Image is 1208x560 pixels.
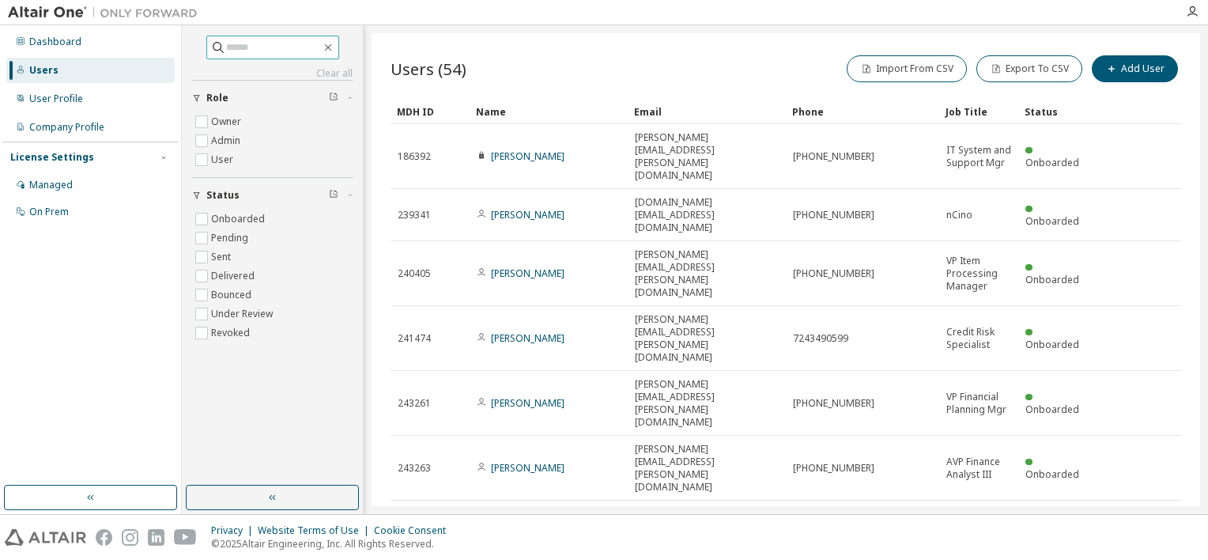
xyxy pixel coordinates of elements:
span: Role [206,92,228,104]
img: linkedin.svg [148,529,164,546]
div: Name [476,99,621,124]
span: [PHONE_NUMBER] [793,462,874,475]
div: Dashboard [29,36,81,48]
span: AVP Finance Analyst III [946,456,1011,481]
label: User [211,150,236,169]
div: License Settings [10,151,94,164]
label: Revoked [211,324,253,342]
button: Import From CSV [847,55,967,82]
span: [PHONE_NUMBER] [793,209,874,221]
span: Clear filter [329,92,338,104]
div: MDH ID [397,99,463,124]
span: [PERSON_NAME][EMAIL_ADDRESS][PERSON_NAME][DOMAIN_NAME] [635,313,779,364]
button: Role [192,81,353,115]
span: Onboarded [1025,214,1079,228]
span: [PHONE_NUMBER] [793,150,874,163]
a: [PERSON_NAME] [491,461,564,475]
div: Managed [29,179,73,191]
label: Pending [211,229,251,248]
div: Job Title [946,99,1012,124]
span: VP Item Processing Manager [946,255,1011,293]
label: Sent [211,248,234,267]
div: Status [1025,99,1091,124]
div: User Profile [29,93,83,105]
label: Owner [211,112,244,131]
span: VP Financial Planning Mgr [946,391,1011,416]
span: Onboarded [1025,403,1079,416]
div: Users [29,64,59,77]
a: [PERSON_NAME] [491,208,564,221]
span: 7243490599 [793,332,848,345]
label: Admin [211,131,243,150]
div: On Prem [29,206,69,218]
div: Phone [792,99,933,124]
img: facebook.svg [96,529,112,546]
span: [DOMAIN_NAME][EMAIL_ADDRESS][DOMAIN_NAME] [635,196,779,234]
span: Credit Risk Specialist [946,326,1011,351]
label: Delivered [211,267,258,286]
img: altair_logo.svg [5,529,86,546]
span: 243261 [398,397,431,410]
span: Users (54) [391,58,466,80]
span: Onboarded [1025,156,1079,169]
button: Export To CSV [976,55,1082,82]
img: youtube.svg [174,529,197,546]
a: [PERSON_NAME] [491,331,564,345]
button: Status [192,178,353,213]
div: Cookie Consent [374,524,455,537]
label: Onboarded [211,210,268,229]
span: Status [206,189,240,202]
span: 243263 [398,462,431,475]
span: [PHONE_NUMBER] [793,397,874,410]
span: [PERSON_NAME][EMAIL_ADDRESS][PERSON_NAME][DOMAIN_NAME] [635,443,779,494]
a: [PERSON_NAME] [491,267,564,280]
span: 186392 [398,150,431,163]
span: [PERSON_NAME][EMAIL_ADDRESS][PERSON_NAME][DOMAIN_NAME] [635,248,779,299]
a: [PERSON_NAME] [491,396,564,410]
div: Website Terms of Use [258,524,374,537]
span: 240405 [398,267,431,280]
label: Bounced [211,286,255,305]
p: © 2025 Altair Engineering, Inc. All Rights Reserved. [211,537,455,551]
span: Onboarded [1025,467,1079,481]
span: 239341 [398,209,431,221]
span: IT System and Support Mgr [946,144,1011,169]
span: 241474 [398,332,431,345]
button: Add User [1092,55,1178,82]
span: [PERSON_NAME][EMAIL_ADDRESS][PERSON_NAME][DOMAIN_NAME] [635,131,779,182]
span: Onboarded [1025,338,1079,351]
span: nCino [946,209,972,221]
div: Company Profile [29,121,104,134]
div: Privacy [211,524,258,537]
span: Onboarded [1025,273,1079,286]
span: Clear filter [329,189,338,202]
span: [PERSON_NAME][EMAIL_ADDRESS][PERSON_NAME][DOMAIN_NAME] [635,378,779,429]
img: instagram.svg [122,529,138,546]
a: [PERSON_NAME] [491,149,564,163]
a: Clear all [192,67,353,80]
div: Email [634,99,780,124]
label: Under Review [211,305,276,324]
img: Altair One [8,5,206,21]
span: [PHONE_NUMBER] [793,267,874,280]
